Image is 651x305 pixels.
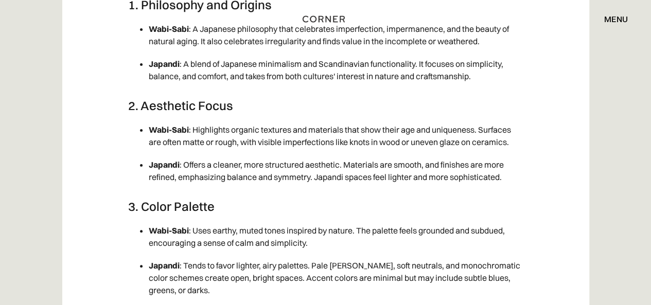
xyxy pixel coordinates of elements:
[604,15,628,23] div: menu
[149,153,523,188] li: : Offers a cleaner, more structured aesthetic. Materials are smooth, and finishes are more refine...
[149,225,189,236] strong: Wabi-Sabi
[149,124,189,135] strong: Wabi-Sabi
[128,199,523,214] h3: 3. Color Palette
[149,159,180,170] strong: Japandi
[149,59,180,69] strong: Japandi
[149,219,523,254] li: : Uses earthy, muted tones inspired by nature. The palette feels grounded and subdued, encouragin...
[149,118,523,153] li: : Highlights organic textures and materials that show their age and uniqueness. Surfaces are ofte...
[149,254,523,301] li: : Tends to favor lighter, airy palettes. Pale [PERSON_NAME], soft neutrals, and monochromatic col...
[149,260,180,271] strong: Japandi
[128,98,523,113] h3: 2. Aesthetic Focus
[149,52,523,87] li: : A blend of Japanese minimalism and Scandinavian functionality. It focuses on simplicity, balanc...
[303,12,348,26] a: home
[594,10,628,28] div: menu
